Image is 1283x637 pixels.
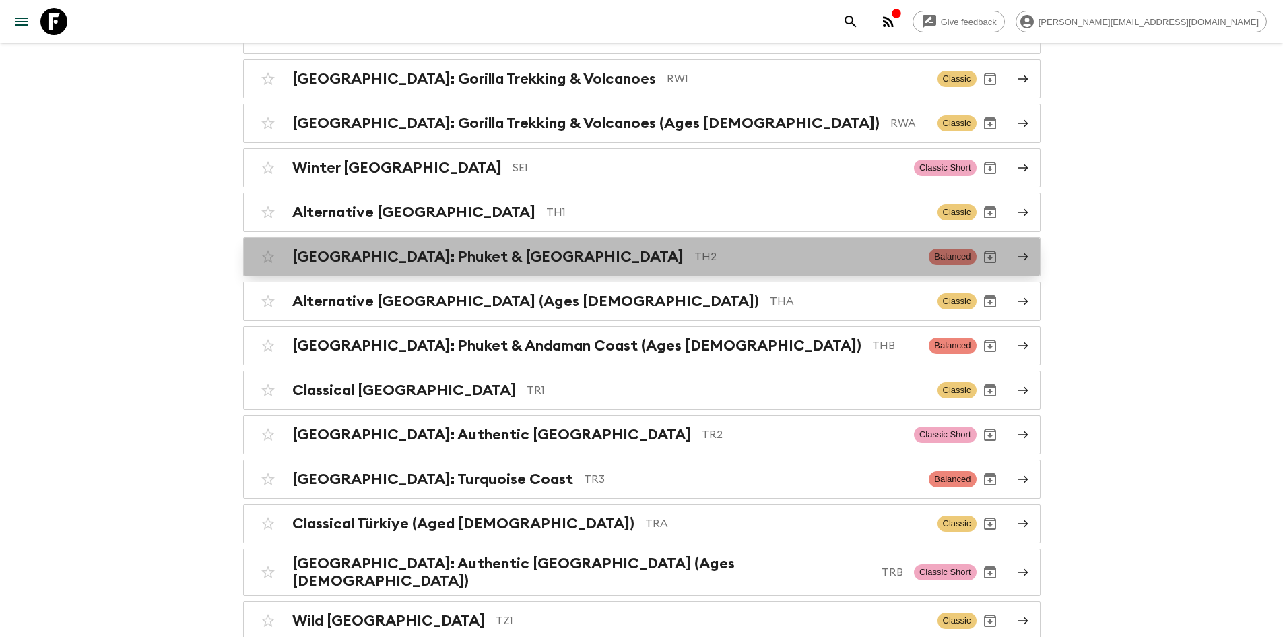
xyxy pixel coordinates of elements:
a: [GEOGRAPHIC_DATA]: Authentic [GEOGRAPHIC_DATA] (Ages [DEMOGRAPHIC_DATA])TRBClassic ShortArchive [243,549,1041,596]
h2: [GEOGRAPHIC_DATA]: Phuket & [GEOGRAPHIC_DATA] [292,248,684,266]
a: Alternative [GEOGRAPHIC_DATA]TH1ClassicArchive [243,193,1041,232]
a: Classical [GEOGRAPHIC_DATA]TR1ClassicArchive [243,371,1041,410]
span: [PERSON_NAME][EMAIL_ADDRESS][DOMAIN_NAME] [1031,17,1266,27]
button: Archive [977,466,1004,493]
p: THA [770,293,927,309]
a: [GEOGRAPHIC_DATA]: Gorilla Trekking & Volcanoes (Ages [DEMOGRAPHIC_DATA])RWAClassicArchive [243,104,1041,143]
span: Classic [937,115,977,131]
a: Classical Türkiye (Aged [DEMOGRAPHIC_DATA])TRAClassicArchive [243,504,1041,543]
a: [GEOGRAPHIC_DATA]: Turquoise CoastTR3BalancedArchive [243,460,1041,499]
h2: [GEOGRAPHIC_DATA]: Phuket & Andaman Coast (Ages [DEMOGRAPHIC_DATA]) [292,337,861,355]
button: search adventures [837,8,864,35]
span: Classic [937,71,977,87]
span: Classic [937,382,977,398]
span: Classic [937,516,977,532]
button: Archive [977,110,1004,137]
span: Balanced [929,338,976,354]
a: [GEOGRAPHIC_DATA]: Phuket & [GEOGRAPHIC_DATA]TH2BalancedArchive [243,237,1041,276]
h2: Alternative [GEOGRAPHIC_DATA] [292,204,535,221]
h2: Winter [GEOGRAPHIC_DATA] [292,159,502,177]
p: TH1 [546,204,927,220]
span: Classic [937,613,977,629]
a: Alternative [GEOGRAPHIC_DATA] (Ages [DEMOGRAPHIC_DATA])THAClassicArchive [243,282,1041,321]
h2: Alternative [GEOGRAPHIC_DATA] (Ages [DEMOGRAPHIC_DATA]) [292,293,759,310]
button: Archive [977,421,1004,448]
a: [GEOGRAPHIC_DATA]: Gorilla Trekking & VolcanoesRW1ClassicArchive [243,59,1041,98]
div: [PERSON_NAME][EMAIL_ADDRESS][DOMAIN_NAME] [1016,11,1267,32]
button: Archive [977,607,1004,634]
span: Balanced [929,471,976,487]
a: Give feedback [913,11,1005,32]
button: Archive [977,154,1004,181]
span: Classic [937,293,977,309]
p: TR1 [527,382,927,398]
a: [GEOGRAPHIC_DATA]: Phuket & Andaman Coast (Ages [DEMOGRAPHIC_DATA])THBBalancedArchive [243,326,1041,365]
a: [GEOGRAPHIC_DATA]: Authentic [GEOGRAPHIC_DATA]TR2Classic ShortArchive [243,415,1041,454]
p: TRB [882,564,903,580]
span: Classic Short [914,427,977,443]
h2: [GEOGRAPHIC_DATA]: Authentic [GEOGRAPHIC_DATA] (Ages [DEMOGRAPHIC_DATA]) [292,555,871,590]
span: Balanced [929,249,976,265]
button: menu [8,8,35,35]
span: Give feedback [933,17,1004,27]
h2: Classical Türkiye (Aged [DEMOGRAPHIC_DATA]) [292,515,634,533]
h2: [GEOGRAPHIC_DATA]: Gorilla Trekking & Volcanoes [292,70,656,88]
button: Archive [977,332,1004,359]
h2: Wild [GEOGRAPHIC_DATA] [292,612,485,630]
h2: [GEOGRAPHIC_DATA]: Authentic [GEOGRAPHIC_DATA] [292,426,691,444]
span: Classic Short [914,564,977,580]
p: TZ1 [496,613,927,629]
button: Archive [977,510,1004,537]
p: THB [872,338,919,354]
p: TRA [645,516,927,532]
span: Classic [937,204,977,220]
p: TR3 [584,471,919,487]
p: TH2 [694,249,919,265]
p: TR2 [702,427,903,443]
h2: [GEOGRAPHIC_DATA]: Gorilla Trekking & Volcanoes (Ages [DEMOGRAPHIC_DATA]) [292,115,880,132]
span: Classic Short [914,160,977,176]
h2: [GEOGRAPHIC_DATA]: Turquoise Coast [292,471,573,488]
p: RWA [890,115,927,131]
button: Archive [977,199,1004,226]
button: Archive [977,288,1004,315]
h2: Classical [GEOGRAPHIC_DATA] [292,382,516,399]
button: Archive [977,559,1004,586]
p: SE1 [513,160,903,176]
button: Archive [977,377,1004,404]
a: Winter [GEOGRAPHIC_DATA]SE1Classic ShortArchive [243,148,1041,187]
button: Archive [977,65,1004,92]
p: RW1 [667,71,927,87]
button: Archive [977,243,1004,270]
